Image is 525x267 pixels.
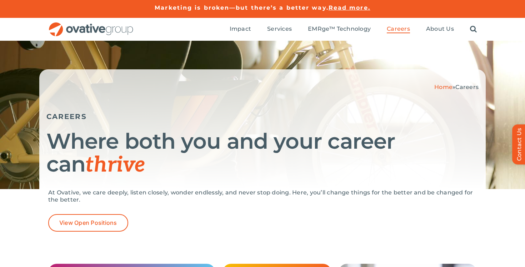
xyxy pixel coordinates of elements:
[329,4,370,11] a: Read more.
[470,25,477,33] a: Search
[46,130,479,177] h1: Where both you and your career can
[230,25,251,33] a: Impact
[267,25,292,33] span: Services
[387,25,410,33] a: Careers
[48,189,477,203] p: At Ovative, we care deeply, listen closely, wonder endlessly, and never stop doing. Here, you’ll ...
[230,25,251,33] span: Impact
[434,84,452,90] a: Home
[308,25,371,33] a: EMRge™ Technology
[48,214,128,232] a: View Open Positions
[59,219,117,226] span: View Open Positions
[455,84,479,90] span: Careers
[434,84,479,90] span: »
[387,25,410,33] span: Careers
[46,112,479,121] h5: CAREERS
[426,25,454,33] span: About Us
[308,25,371,33] span: EMRge™ Technology
[230,18,477,41] nav: Menu
[85,152,145,178] span: thrive
[155,4,329,11] a: Marketing is broken—but there’s a better way.
[48,21,134,28] a: OG_Full_horizontal_RGB
[426,25,454,33] a: About Us
[267,25,292,33] a: Services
